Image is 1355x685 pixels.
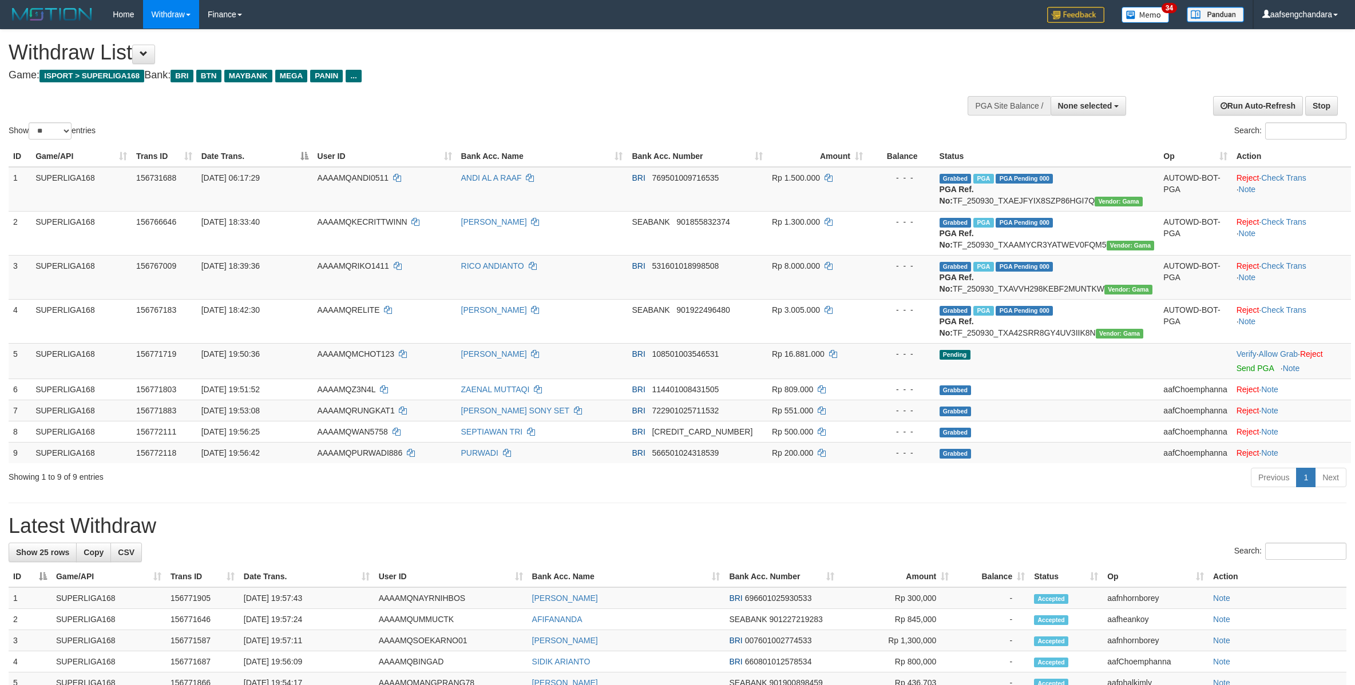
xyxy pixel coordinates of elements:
div: - - - [872,384,930,395]
span: CSV [118,548,134,557]
td: aafnhornborey [1103,587,1209,609]
input: Search: [1265,122,1346,140]
td: 4 [9,299,31,343]
td: AAAAMQBINGAD [374,651,528,672]
span: Marked by aafheankoy [973,306,993,316]
div: - - - [872,426,930,437]
th: Bank Acc. Number: activate to sort column ascending [724,566,839,587]
td: 156771687 [166,651,239,672]
span: Rp 8.000.000 [772,261,820,270]
a: Note [1213,657,1230,666]
span: BRI [632,427,645,436]
th: Op: activate to sort column ascending [1103,566,1209,587]
span: [DATE] 19:51:52 [201,385,260,394]
span: Grabbed [940,306,972,316]
td: Rp 800,000 [839,651,953,672]
td: 4 [9,651,51,672]
span: BRI [632,406,645,415]
span: 156767009 [136,261,176,270]
td: · · [1232,167,1351,212]
td: AAAAMQUMMUCTK [374,609,528,630]
span: BRI [632,349,645,359]
th: Op: activate to sort column ascending [1159,146,1231,167]
span: Pending [940,350,970,360]
span: Copy 660801012578534 to clipboard [745,657,812,666]
td: 156771905 [166,587,239,609]
a: [PERSON_NAME] [461,349,527,359]
td: TF_250930_TXAVVH298KEBF2MUNTKW [935,255,1159,299]
span: 156766646 [136,217,176,226]
span: Copy [84,548,104,557]
a: ANDI AL A RAAF [461,173,522,182]
th: Trans ID: activate to sort column ascending [132,146,197,167]
td: - [953,651,1029,672]
span: Grabbed [940,262,972,272]
div: - - - [872,447,930,459]
span: MAYBANK [224,70,272,82]
span: 156771719 [136,349,176,359]
span: Marked by aafheankoy [973,218,993,228]
div: - - - [872,216,930,228]
span: Grabbed [940,385,972,395]
a: Note [1239,273,1256,282]
td: - [953,609,1029,630]
td: 156771646 [166,609,239,630]
td: SUPERLIGA168 [51,609,166,630]
a: Note [1239,185,1256,194]
td: SUPERLIGA168 [31,442,132,463]
td: aafChoemphanna [1103,651,1209,672]
span: Copy 901227219283 to clipboard [769,615,822,624]
th: Bank Acc. Number: activate to sort column ascending [627,146,767,167]
span: PANIN [310,70,343,82]
a: Note [1261,448,1278,457]
a: AFIFANANDA [532,615,583,624]
div: - - - [872,172,930,184]
span: Accepted [1034,594,1068,604]
select: Showentries [29,122,72,140]
a: PURWADI [461,448,498,457]
td: 3 [9,255,31,299]
th: Action [1209,566,1346,587]
a: Check Trans [1261,261,1306,270]
a: CSV [110,543,142,562]
div: - - - [872,405,930,416]
span: [DATE] 18:39:36 [201,261,260,270]
td: SUPERLIGA168 [31,379,132,400]
span: AAAAMQZ3N4L [318,385,375,394]
span: [DATE] 19:50:36 [201,349,260,359]
td: 8 [9,421,31,442]
label: Show entries [9,122,96,140]
input: Search: [1265,543,1346,560]
td: [DATE] 19:57:43 [239,587,374,609]
td: SUPERLIGA168 [51,651,166,672]
span: ISPORT > SUPERLIGA168 [39,70,144,82]
span: AAAAMQPURWADI886 [318,448,403,457]
td: Rp 845,000 [839,609,953,630]
td: · [1232,442,1351,463]
span: Copy 769501009716535 to clipboard [652,173,719,182]
td: aafheankoy [1103,609,1209,630]
label: Search: [1234,543,1346,560]
b: PGA Ref. No: [940,317,974,337]
td: Rp 1,300,000 [839,630,953,651]
td: · [1232,379,1351,400]
h1: Withdraw List [9,41,892,64]
a: Note [1261,406,1278,415]
span: 156767183 [136,305,176,314]
button: None selected [1051,96,1127,116]
h1: Latest Withdraw [9,515,1346,537]
a: Note [1239,229,1256,238]
span: BRI [729,594,742,603]
td: AAAAMQSOEKARNO01 [374,630,528,651]
span: 156772111 [136,427,176,436]
img: MOTION_logo.png [9,6,96,23]
td: SUPERLIGA168 [31,299,132,343]
a: Run Auto-Refresh [1213,96,1303,116]
a: Reject [1237,261,1259,270]
td: [DATE] 19:56:09 [239,651,374,672]
span: AAAAMQRELITE [318,305,380,314]
div: - - - [872,348,930,360]
h4: Game: Bank: [9,70,892,81]
td: SUPERLIGA168 [31,343,132,379]
td: SUPERLIGA168 [31,255,132,299]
